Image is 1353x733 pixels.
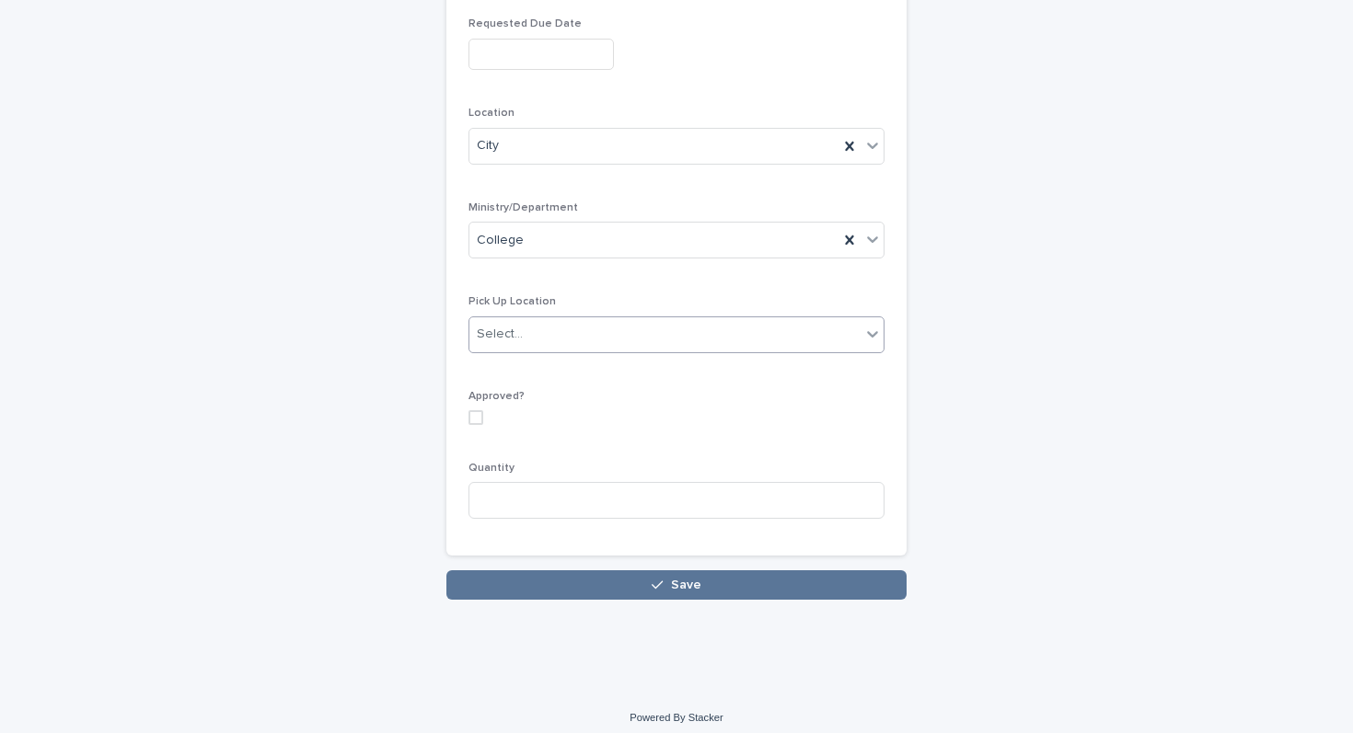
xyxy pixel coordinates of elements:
[468,18,582,29] span: Requested Due Date
[671,578,701,591] span: Save
[477,325,523,344] div: Select...
[446,570,907,600] button: Save
[468,202,578,213] span: Ministry/Department
[630,712,723,723] a: Powered By Stacker
[468,108,515,119] span: Location
[477,231,524,250] span: College
[468,296,556,307] span: Pick Up Location
[468,391,525,402] span: Approved?
[468,463,515,474] span: Quantity
[477,136,499,155] span: City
